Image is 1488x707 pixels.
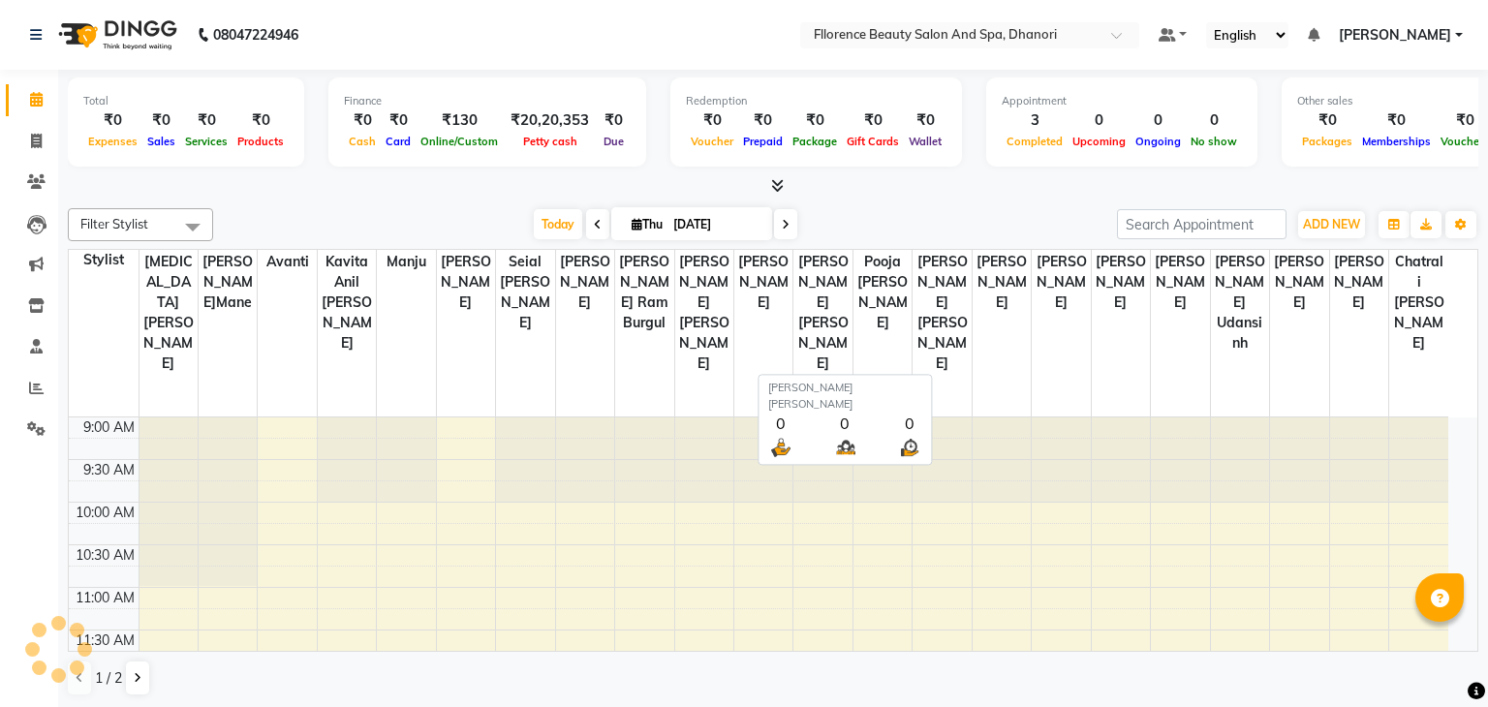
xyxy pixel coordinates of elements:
[496,250,554,335] span: seial [PERSON_NAME]
[1303,217,1360,231] span: ADD NEW
[381,109,416,132] div: ₹0
[788,135,842,148] span: Package
[180,109,232,132] div: ₹0
[1297,135,1357,148] span: Packages
[1270,250,1328,315] span: [PERSON_NAME]
[142,109,180,132] div: ₹0
[627,217,667,231] span: Thu
[139,250,198,376] span: [MEDICAL_DATA][PERSON_NAME]
[79,417,139,438] div: 9:00 AM
[833,435,857,459] img: queue.png
[1032,250,1090,315] span: [PERSON_NAME]
[69,250,139,270] div: Stylist
[833,412,857,435] div: 0
[1298,211,1365,238] button: ADD NEW
[377,250,435,274] span: Manju
[1002,135,1068,148] span: Completed
[734,250,792,315] span: [PERSON_NAME]
[615,250,673,335] span: [PERSON_NAME] ram burgul
[768,380,921,412] div: [PERSON_NAME] [PERSON_NAME]
[344,135,381,148] span: Cash
[738,135,788,148] span: Prepaid
[1339,25,1451,46] span: [PERSON_NAME]
[199,250,257,315] span: [PERSON_NAME]Mane
[897,435,921,459] img: wait_time.png
[599,135,629,148] span: Due
[768,412,792,435] div: 0
[1211,250,1269,355] span: [PERSON_NAME] udansinh
[686,109,738,132] div: ₹0
[344,93,631,109] div: Finance
[1068,135,1131,148] span: Upcoming
[853,250,912,335] span: pooja [PERSON_NAME]
[72,503,139,523] div: 10:00 AM
[1186,109,1242,132] div: 0
[1151,250,1209,315] span: [PERSON_NAME]
[72,588,139,608] div: 11:00 AM
[1330,250,1388,315] span: [PERSON_NAME]
[318,250,376,355] span: kavita Anil [PERSON_NAME]
[83,93,289,109] div: Total
[1186,135,1242,148] span: No show
[1131,109,1186,132] div: 0
[973,250,1031,315] span: [PERSON_NAME]
[913,250,971,376] span: [PERSON_NAME] [PERSON_NAME]
[686,93,946,109] div: Redemption
[83,109,142,132] div: ₹0
[142,135,180,148] span: Sales
[1002,93,1242,109] div: Appointment
[232,135,289,148] span: Products
[1389,250,1448,355] span: chatrali [PERSON_NAME]
[95,668,122,689] span: 1 / 2
[1092,250,1150,315] span: [PERSON_NAME]
[686,135,738,148] span: Voucher
[897,412,921,435] div: 0
[1068,109,1131,132] div: 0
[675,250,733,376] span: [PERSON_NAME] [PERSON_NAME]
[503,109,597,132] div: ₹20,20,353
[768,435,792,459] img: serve.png
[72,630,139,651] div: 11:30 AM
[1131,135,1186,148] span: Ongoing
[258,250,316,274] span: avanti
[518,135,582,148] span: Petty cash
[1117,209,1286,239] input: Search Appointment
[904,135,946,148] span: Wallet
[904,109,946,132] div: ₹0
[416,109,503,132] div: ₹130
[1002,109,1068,132] div: 3
[788,109,842,132] div: ₹0
[416,135,503,148] span: Online/Custom
[556,250,614,315] span: [PERSON_NAME]
[842,109,904,132] div: ₹0
[80,216,148,231] span: Filter Stylist
[381,135,416,148] span: Card
[597,109,631,132] div: ₹0
[79,460,139,480] div: 9:30 AM
[83,135,142,148] span: Expenses
[1357,135,1436,148] span: Memberships
[667,210,764,239] input: 2025-09-04
[72,545,139,566] div: 10:30 AM
[213,8,298,62] b: 08047224946
[344,109,381,132] div: ₹0
[1297,109,1357,132] div: ₹0
[180,135,232,148] span: Services
[534,209,582,239] span: Today
[793,250,852,416] span: [PERSON_NAME] [PERSON_NAME] navdhane
[842,135,904,148] span: Gift Cards
[49,8,182,62] img: logo
[437,250,495,315] span: [PERSON_NAME]
[232,109,289,132] div: ₹0
[738,109,788,132] div: ₹0
[1357,109,1436,132] div: ₹0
